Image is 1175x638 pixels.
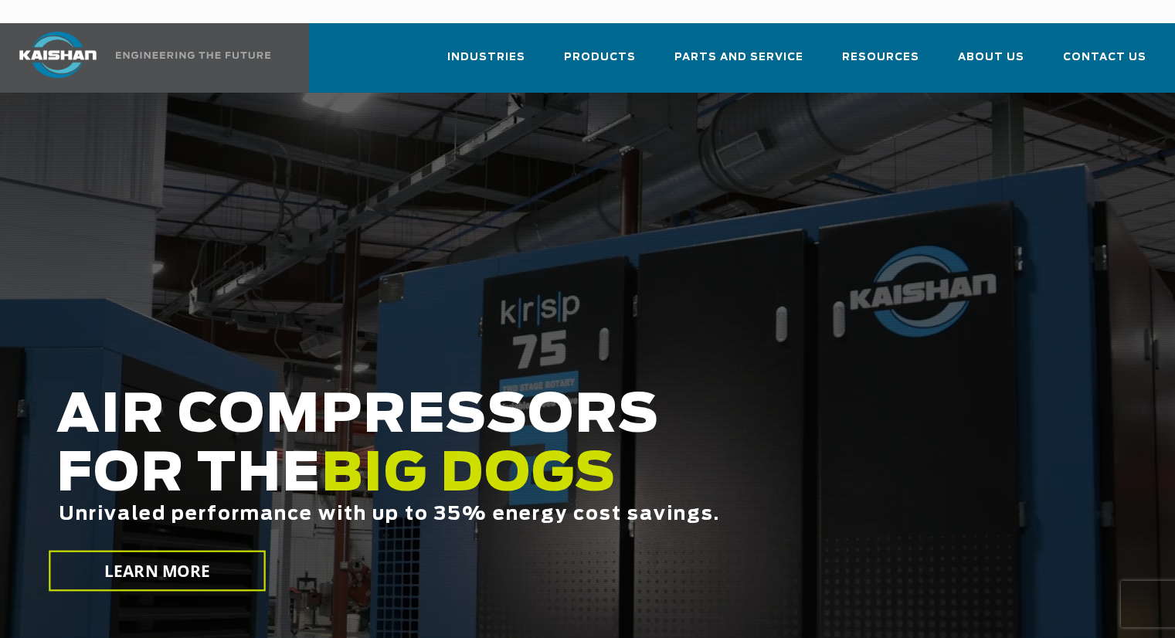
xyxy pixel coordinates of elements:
[842,37,919,90] a: Resources
[56,387,939,573] h2: AIR COMPRESSORS FOR THE
[564,49,636,66] span: Products
[104,560,211,582] span: LEARN MORE
[958,37,1024,90] a: About Us
[447,49,525,66] span: Industries
[59,505,720,524] span: Unrivaled performance with up to 35% energy cost savings.
[49,551,266,592] a: LEARN MORE
[1063,37,1146,90] a: Contact Us
[447,37,525,90] a: Industries
[116,52,270,59] img: Engineering the future
[1063,49,1146,66] span: Contact Us
[564,37,636,90] a: Products
[321,449,616,501] span: BIG DOGS
[674,37,803,90] a: Parts and Service
[958,49,1024,66] span: About Us
[842,49,919,66] span: Resources
[674,49,803,66] span: Parts and Service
